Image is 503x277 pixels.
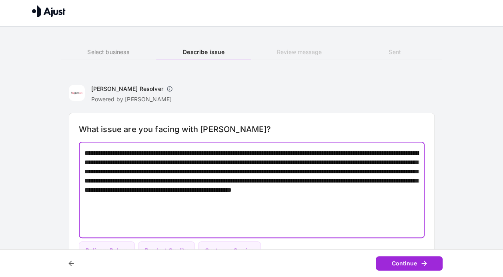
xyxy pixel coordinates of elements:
p: Powered by [PERSON_NAME] [91,95,176,103]
img: Kogan [69,85,85,101]
button: Delivery Delays [79,241,135,260]
h6: Sent [347,48,442,56]
button: Product Quality [138,241,195,260]
h6: Review message [252,48,347,56]
img: Ajust [32,5,66,17]
h6: What issue are you facing with [PERSON_NAME]? [79,123,425,136]
button: Customer Service [198,241,261,260]
h6: Describe issue [156,48,251,56]
button: Continue [376,256,443,271]
h6: Select business [61,48,156,56]
h6: [PERSON_NAME] Resolver [91,85,163,93]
